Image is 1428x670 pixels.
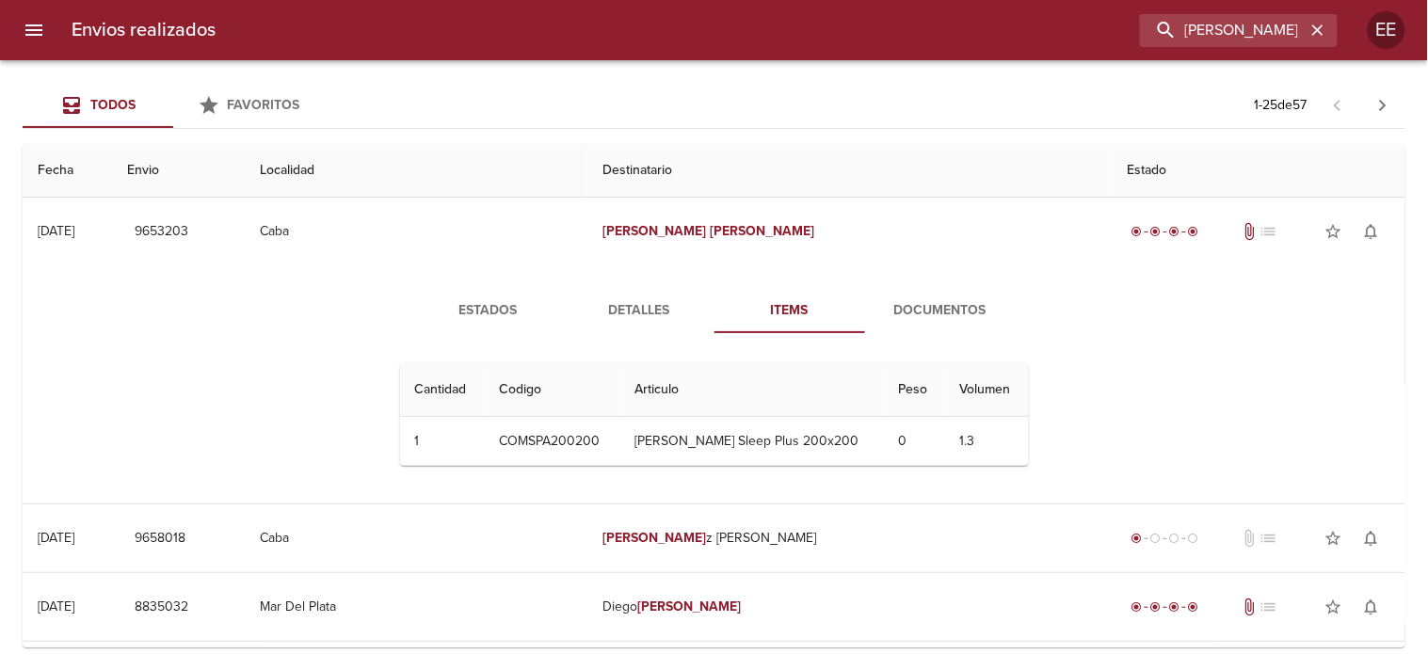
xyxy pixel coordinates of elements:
span: No tiene pedido asociado [1260,598,1278,616]
span: Pagina siguiente [1360,83,1405,128]
th: Destinatario [587,144,1113,198]
div: EE [1368,11,1405,49]
span: star_border [1324,598,1343,616]
span: Estados [425,299,553,323]
em: [PERSON_NAME] [637,598,742,614]
div: Tabs Envios [23,83,324,128]
button: 9658018 [127,521,193,556]
td: [PERSON_NAME] Sleep Plus 200x200 [620,417,884,466]
button: 8835032 [127,590,196,625]
th: Volumen [944,363,1028,417]
span: notifications_none [1362,529,1381,548]
th: Envio [112,144,245,198]
span: No tiene pedido asociado [1260,222,1278,241]
span: radio_button_checked [1131,601,1143,613]
button: Activar notificaciones [1353,213,1390,250]
span: 9653203 [135,220,188,244]
div: [DATE] [38,530,74,546]
th: Peso [883,363,944,417]
td: z [PERSON_NAME] [587,504,1113,572]
span: radio_button_checked [1150,226,1162,237]
span: Documentos [876,299,1004,323]
span: star_border [1324,222,1343,241]
h6: Envios realizados [72,15,216,45]
button: Agregar a favoritos [1315,519,1353,557]
span: notifications_none [1362,222,1381,241]
table: Tabla de Items [400,363,1029,466]
span: Items [726,299,854,323]
td: COMSPA200200 [485,417,620,466]
button: 9653203 [127,215,196,249]
td: 1 [400,417,485,466]
span: No tiene pedido asociado [1260,529,1278,548]
em: [PERSON_NAME] [711,223,815,239]
td: 1.3 [944,417,1028,466]
div: Abrir información de usuario [1368,11,1405,49]
em: [PERSON_NAME] [602,530,707,546]
span: Pagina anterior [1315,95,1360,114]
span: radio_button_checked [1188,601,1199,613]
span: radio_button_checked [1150,601,1162,613]
span: radio_button_unchecked [1169,533,1180,544]
button: Activar notificaciones [1353,519,1390,557]
span: 9658018 [135,527,185,550]
span: radio_button_checked [1188,226,1199,237]
span: radio_button_unchecked [1188,533,1199,544]
span: 8835032 [135,596,188,619]
span: radio_button_checked [1131,226,1143,237]
div: Generado [1128,529,1203,548]
span: Todos [90,97,136,113]
div: Entregado [1128,222,1203,241]
span: radio_button_checked [1169,226,1180,237]
th: Estado [1113,144,1405,198]
button: menu [11,8,56,53]
div: Tabs detalle de guia [413,288,1016,333]
span: radio_button_checked [1131,533,1143,544]
div: [DATE] [38,598,74,614]
th: Cantidad [400,363,485,417]
span: radio_button_unchecked [1150,533,1162,544]
th: Codigo [485,363,620,417]
th: Articulo [620,363,884,417]
td: Diego [587,573,1113,641]
td: 0 [883,417,944,466]
span: Tiene documentos adjuntos [1241,598,1260,616]
div: Entregado [1128,598,1203,616]
span: Tiene documentos adjuntos [1241,222,1260,241]
span: No tiene documentos adjuntos [1241,529,1260,548]
span: star_border [1324,529,1343,548]
span: Favoritos [228,97,300,113]
input: buscar [1140,14,1306,47]
th: Fecha [23,144,112,198]
span: Detalles [575,299,703,323]
td: Caba [245,504,587,572]
span: radio_button_checked [1169,601,1180,613]
td: Mar Del Plata [245,573,587,641]
div: [DATE] [38,223,74,239]
em: [PERSON_NAME] [602,223,707,239]
td: Caba [245,198,587,265]
button: Agregar a favoritos [1315,588,1353,626]
span: notifications_none [1362,598,1381,616]
button: Activar notificaciones [1353,588,1390,626]
p: 1 - 25 de 57 [1255,96,1308,115]
th: Localidad [245,144,587,198]
button: Agregar a favoritos [1315,213,1353,250]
